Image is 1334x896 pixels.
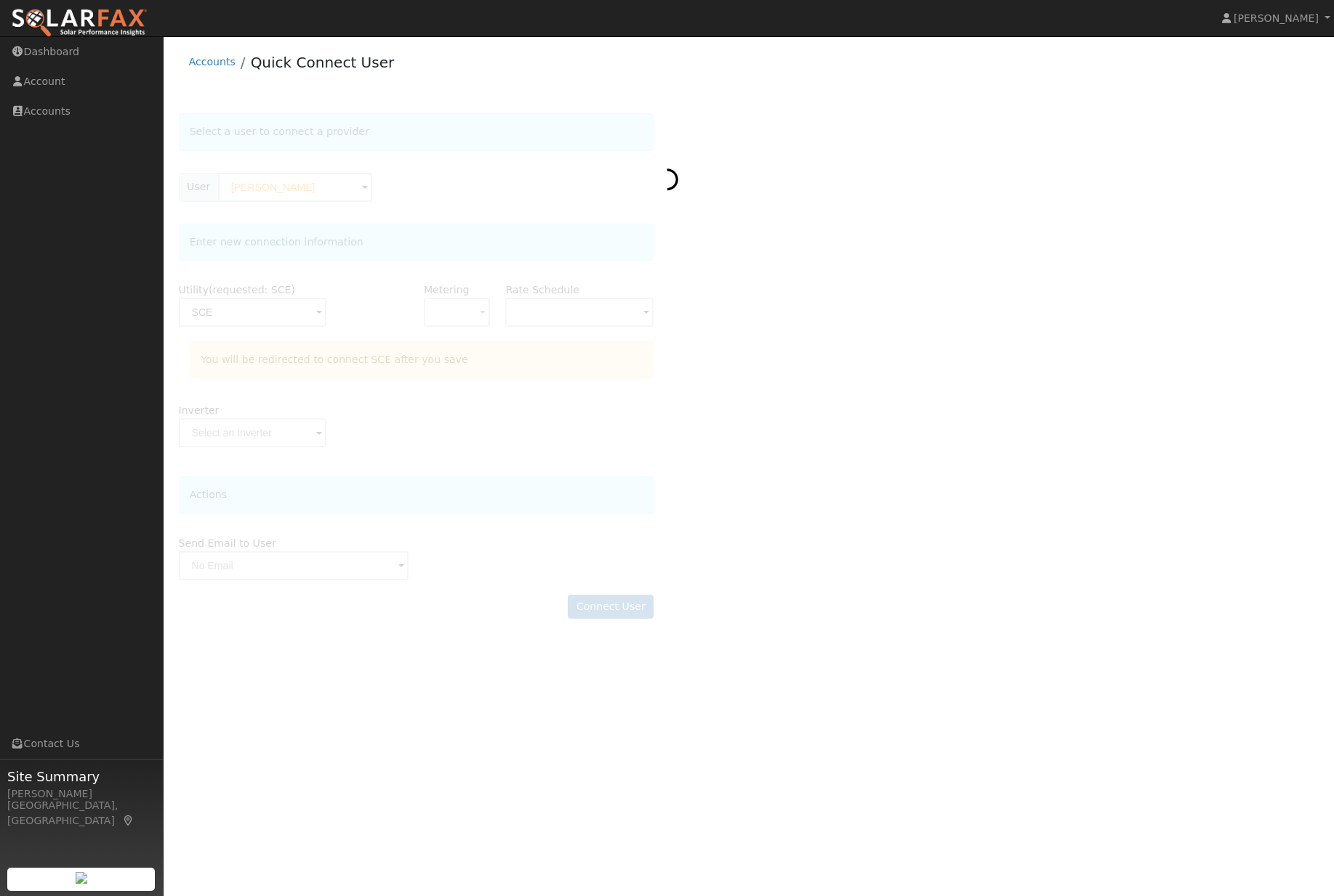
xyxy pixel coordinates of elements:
[7,786,156,802] div: [PERSON_NAME]
[122,815,135,826] a: Map
[11,8,148,38] img: SolarFax
[7,767,156,786] span: Site Summary
[251,54,395,71] a: Quick Connect User
[1234,12,1319,24] span: [PERSON_NAME]
[7,798,156,828] div: [GEOGRAPHIC_DATA], [GEOGRAPHIC_DATA]
[189,56,236,68] a: Accounts
[76,872,87,884] img: retrieve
